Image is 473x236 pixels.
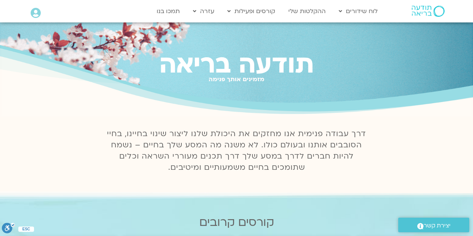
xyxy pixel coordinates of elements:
a: עזרה [189,4,218,18]
h2: קורסים קרובים [4,216,469,229]
a: ההקלטות שלי [285,4,329,18]
img: תודעה בריאה [412,6,445,17]
a: יצירת קשר [398,218,469,232]
p: דרך עבודה פנימית אנו מחזקים את היכולת שלנו ליצור שינוי בחיינו, בחיי הסובבים אותנו ובעולם כולו. לא... [103,128,371,173]
a: קורסים ופעילות [224,4,279,18]
a: תמכו בנו [153,4,184,18]
a: לוח שידורים [335,4,381,18]
span: יצירת קשר [424,221,451,231]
